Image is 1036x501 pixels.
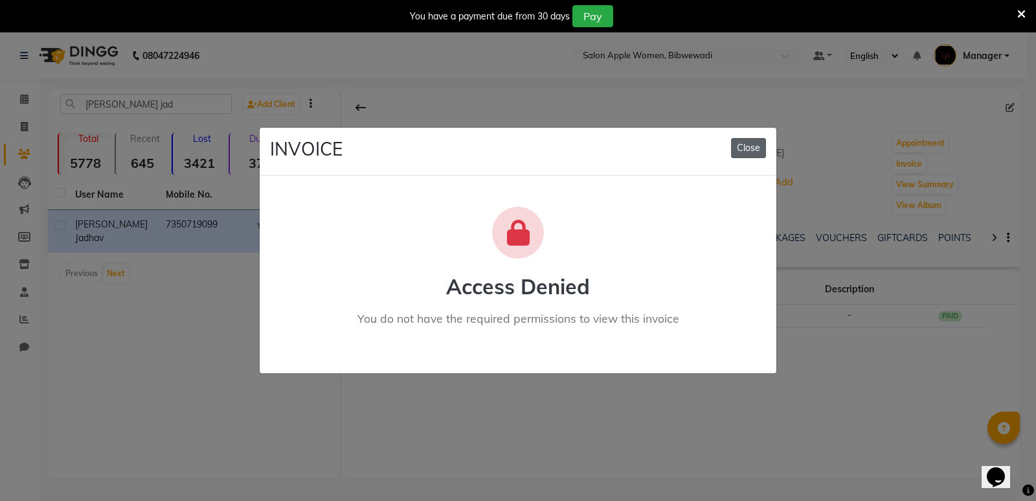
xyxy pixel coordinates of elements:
[731,138,766,158] button: Close
[410,10,570,23] div: You have a payment due from 30 days
[982,449,1023,488] iframe: chat widget
[270,138,343,160] h3: INVOICE
[270,310,766,327] p: You do not have the required permissions to view this invoice
[270,274,766,299] h2: Access Denied
[572,5,613,27] button: Pay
